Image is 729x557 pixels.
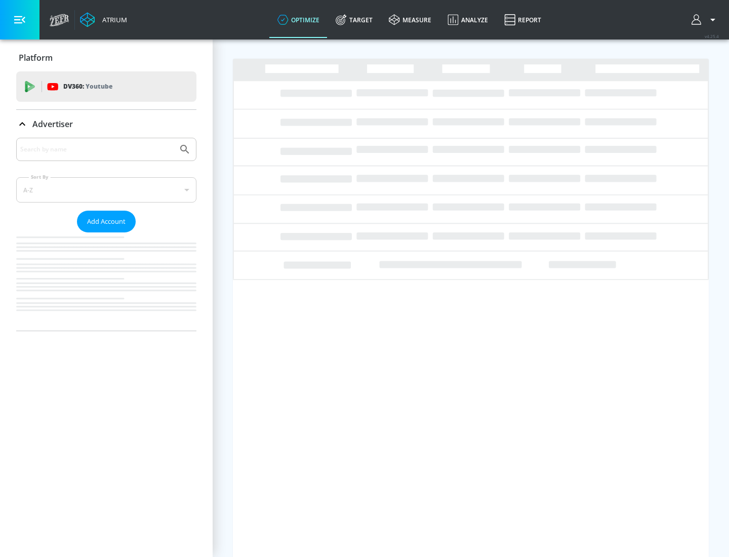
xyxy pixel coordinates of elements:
div: Advertiser [16,110,196,138]
div: Atrium [98,15,127,24]
p: Platform [19,52,53,63]
p: Youtube [86,81,112,92]
button: Add Account [77,211,136,232]
div: Advertiser [16,138,196,331]
a: Target [328,2,381,38]
label: Sort By [29,174,51,180]
input: Search by name [20,143,174,156]
a: Report [496,2,549,38]
a: measure [381,2,439,38]
div: DV360: Youtube [16,71,196,102]
span: v 4.25.4 [705,33,719,39]
div: A-Z [16,177,196,203]
a: optimize [269,2,328,38]
p: Advertiser [32,118,73,130]
div: Platform [16,44,196,72]
p: DV360: [63,81,112,92]
a: Analyze [439,2,496,38]
span: Add Account [87,216,126,227]
a: Atrium [80,12,127,27]
nav: list of Advertiser [16,232,196,331]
